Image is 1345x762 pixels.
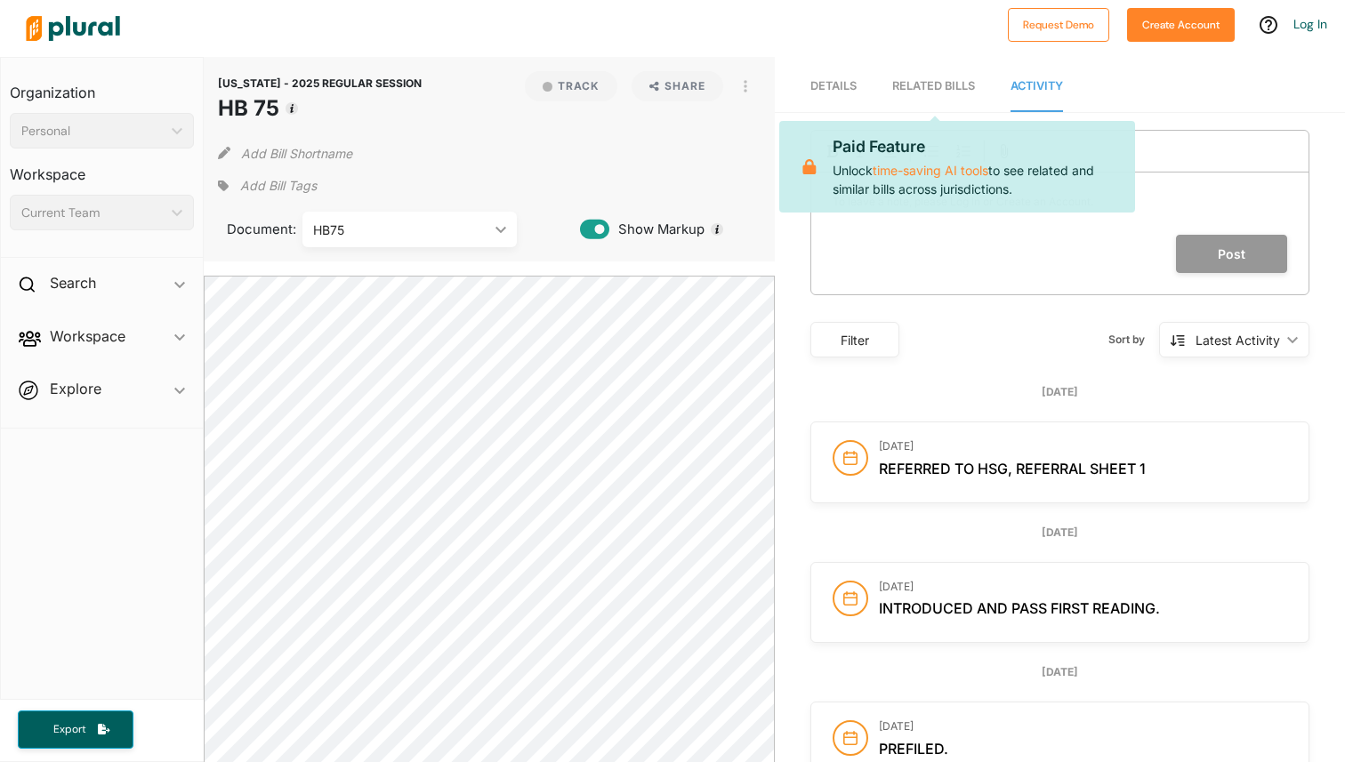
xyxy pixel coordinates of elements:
h1: HB 75 [218,92,422,124]
span: Referred to HSG, referral sheet 1 [879,460,1146,477]
button: Add Bill Shortname [241,139,352,167]
button: Track [525,71,617,101]
span: Add Bill Tags [240,177,317,195]
span: Sort by [1108,332,1159,348]
span: [US_STATE] - 2025 REGULAR SESSION [218,76,422,90]
h3: Workspace [10,148,194,188]
div: HB75 [313,221,488,239]
span: Activity [1011,79,1063,92]
div: Latest Activity [1196,331,1280,349]
h3: [DATE] [879,581,1287,593]
span: Export [41,722,98,737]
div: [DATE] [810,525,1309,541]
span: Details [810,79,857,92]
a: Create Account [1127,14,1235,33]
span: Introduced and Pass First Reading. [879,599,1160,617]
a: Details [810,61,857,112]
div: [DATE] [810,384,1309,400]
span: Prefiled. [879,740,948,758]
p: Paid Feature [833,135,1120,158]
p: Unlock to see related and similar bills across jurisdictions. [833,135,1120,197]
a: Activity [1011,61,1063,112]
div: Add tags [218,172,316,199]
div: Tooltip anchor [709,221,725,237]
button: Export [18,710,133,749]
button: Create Account [1127,8,1235,42]
button: Request Demo [1008,8,1109,42]
a: Request Demo [1008,14,1109,33]
div: Current Team [21,204,165,222]
button: Share [624,71,730,101]
h3: [DATE] [879,720,1287,733]
span: Document: [218,220,280,239]
a: RELATED BILLS [892,61,975,112]
h3: [DATE] [879,440,1287,453]
button: Post [1176,235,1287,273]
button: Share [632,71,723,101]
div: Filter [822,331,888,349]
a: time-saving AI tools [873,163,988,178]
div: Tooltip anchor [284,100,300,116]
a: Log In [1293,16,1327,32]
h2: Search [50,273,96,293]
div: Personal [21,122,165,140]
div: [DATE] [810,664,1309,680]
h3: Organization [10,67,194,106]
span: Show Markup [609,220,705,239]
div: RELATED BILLS [892,77,975,94]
